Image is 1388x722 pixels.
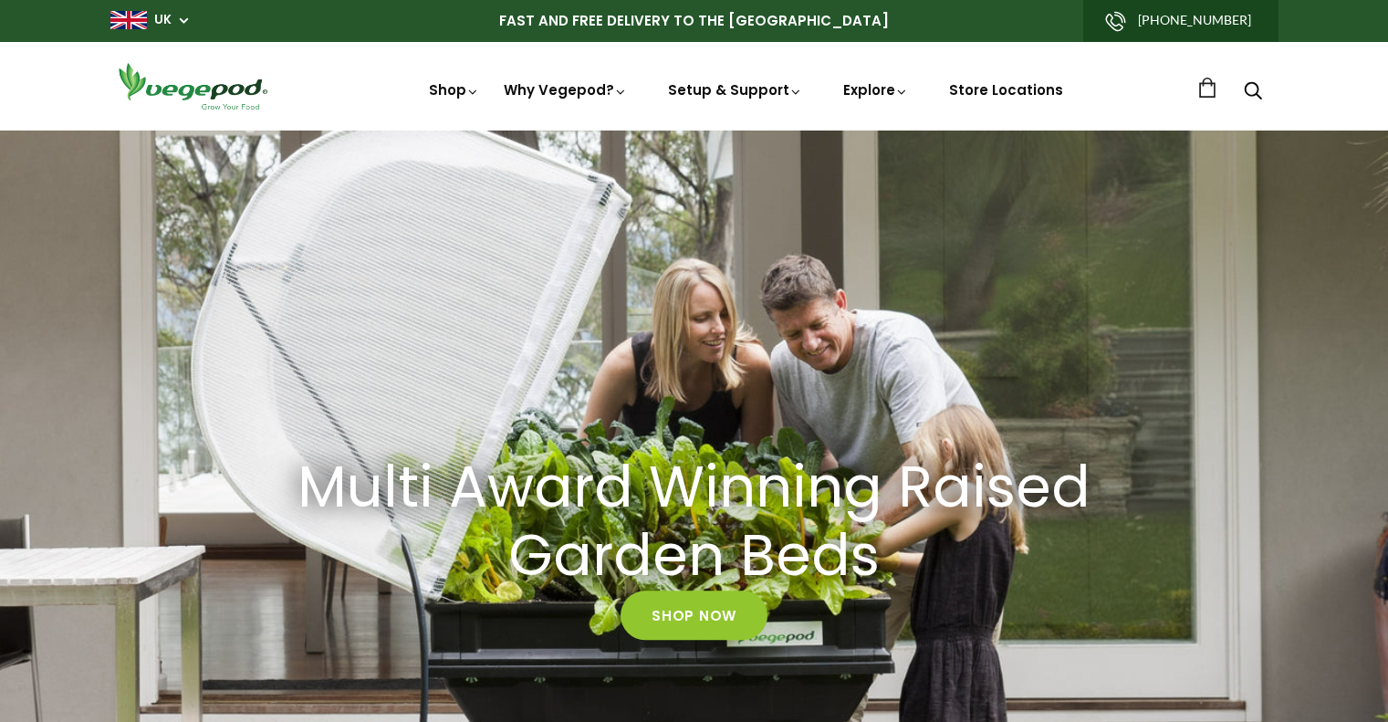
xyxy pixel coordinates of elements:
[284,454,1105,591] h2: Multi Award Winning Raised Garden Beds
[949,80,1063,99] a: Store Locations
[504,80,628,99] a: Why Vegepod?
[1244,83,1262,102] a: Search
[429,80,480,99] a: Shop
[110,60,275,112] img: Vegepod
[668,80,803,99] a: Setup & Support
[110,11,147,29] img: gb_large.png
[261,454,1128,591] a: Multi Award Winning Raised Garden Beds
[154,11,172,29] a: UK
[843,80,909,99] a: Explore
[621,591,767,640] a: Shop Now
